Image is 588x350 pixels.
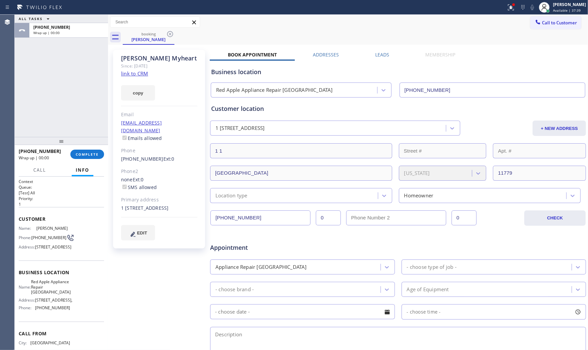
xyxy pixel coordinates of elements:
input: ZIP [493,166,586,181]
a: [PHONE_NUMBER] [121,156,163,162]
span: [GEOGRAPHIC_DATA] [30,340,70,345]
div: none [121,176,197,191]
div: [PERSON_NAME] [553,2,586,7]
span: [PHONE_NUMBER] [31,235,66,240]
h1: Context [19,179,104,184]
span: [PHONE_NUMBER] [35,305,70,310]
span: Call to Customer [542,20,577,26]
span: Customer [19,216,104,222]
h2: Queue: [19,184,104,190]
div: 1 [STREET_ADDRESS] [121,204,197,212]
span: Address: [19,298,35,303]
span: COMPLETE [76,152,99,157]
button: + NEW ADDRESS [533,121,586,136]
button: Mute [528,3,537,12]
a: [EMAIL_ADDRESS][DOMAIN_NAME] [121,120,162,134]
a: link to CRM [121,70,148,77]
div: - choose brand - [215,286,254,293]
div: Phone [121,147,197,155]
span: Ext: 0 [133,176,144,183]
div: Phone2 [121,168,197,175]
input: Phone Number 2 [346,210,446,225]
div: Samantha Myheart [123,30,174,44]
div: [PERSON_NAME] [123,36,174,42]
div: Customer location [211,104,585,113]
label: Emails allowed [121,135,162,141]
button: CHECK [524,210,586,226]
label: Addresses [313,51,339,58]
input: Ext. [316,210,341,225]
input: Street # [399,143,487,158]
input: SMS allowed [122,185,127,189]
h2: Priority: [19,196,104,201]
span: Red Apple Appliance Repair [GEOGRAPHIC_DATA] [31,279,71,295]
span: Business location [19,269,104,276]
span: - choose time - [407,309,441,315]
span: Call [33,167,46,173]
label: Leads [375,51,389,58]
div: Business location [211,67,585,76]
span: Wrap up | 00:00 [33,30,60,35]
div: - choose type of job - [407,263,457,271]
div: booking [123,31,174,36]
input: Address [210,143,392,158]
span: Ext: 0 [163,156,174,162]
span: Address: [19,244,35,249]
button: Call to Customer [530,16,581,29]
span: Wrap up | 00:00 [19,155,49,161]
div: [PERSON_NAME] Myheart [121,54,197,62]
button: copy [121,85,155,101]
label: Membership [425,51,455,58]
span: [PERSON_NAME] [36,226,70,231]
input: Phone Number [400,82,586,98]
input: City [210,166,392,181]
label: Book Appointment [228,51,277,58]
button: Call [29,164,50,177]
span: [PHONE_NUMBER] [33,24,70,30]
span: Available | 37:39 [553,8,581,13]
input: Apt. # [493,143,586,158]
input: Emails allowed [122,136,127,140]
div: Email [121,111,197,119]
span: ALL TASKS [19,16,43,21]
label: SMS allowed [121,184,157,190]
div: Primary address [121,196,197,204]
div: Age of Equipment [407,286,449,293]
button: ALL TASKS [15,15,56,23]
span: Name: [19,285,31,290]
div: Since: [DATE] [121,62,197,70]
span: Name: [19,226,36,231]
span: Info [76,167,89,173]
p: 1 [19,201,104,207]
input: Phone Number [210,210,311,225]
span: City: [19,340,30,345]
button: COMPLETE [70,150,104,159]
span: Phone: [19,235,31,240]
div: 1 [STREET_ADDRESS] [215,125,265,132]
div: Homeowner [404,192,434,199]
input: Ext. 2 [452,210,477,225]
div: Location type [215,192,247,199]
span: [PHONE_NUMBER] [19,148,61,154]
input: - choose date - [210,304,395,319]
span: [STREET_ADDRESS] [35,244,71,249]
span: Call From [19,330,104,337]
p: [Test] All [19,190,104,196]
span: Phone: [19,305,35,310]
div: Red Apple Appliance Repair [GEOGRAPHIC_DATA] [216,86,333,94]
span: [STREET_ADDRESS], [35,298,72,303]
button: EDIT [121,225,155,240]
span: Appointment [210,243,335,252]
span: EDIT [137,230,147,235]
div: Appliance Repair [GEOGRAPHIC_DATA] [215,263,307,271]
button: Info [72,164,93,177]
input: Search [110,17,200,27]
